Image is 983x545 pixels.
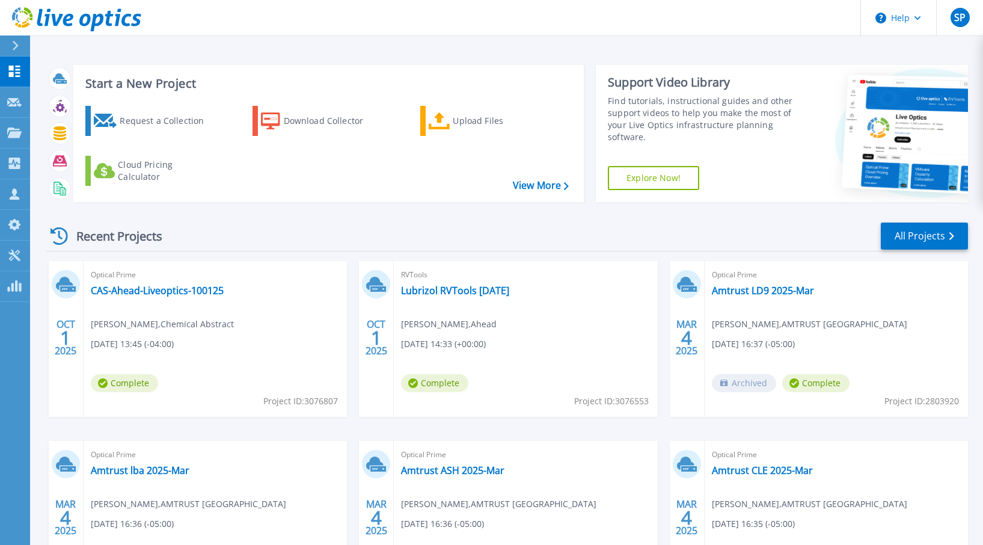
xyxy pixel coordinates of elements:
span: [PERSON_NAME] , AMTRUST [GEOGRAPHIC_DATA] [401,497,596,511]
span: Project ID: 2803920 [884,395,959,408]
span: Complete [401,374,468,392]
span: Project ID: 3076807 [263,395,338,408]
a: Lubrizol RVTools [DATE] [401,285,509,297]
a: All Projects [881,223,968,250]
span: SP [954,13,966,22]
span: Optical Prime [712,448,961,461]
div: Download Collector [284,109,380,133]
a: Amtrust LD9 2025-Mar [712,285,814,297]
div: Recent Projects [46,221,179,251]
div: MAR 2025 [675,316,698,360]
a: Cloud Pricing Calculator [85,156,219,186]
span: 1 [60,333,71,343]
div: MAR 2025 [675,496,698,540]
span: RVTools [401,268,650,282]
span: [PERSON_NAME] , AMTRUST [GEOGRAPHIC_DATA] [712,497,907,511]
div: Request a Collection [120,109,216,133]
span: 4 [60,513,71,523]
h3: Start a New Project [85,77,568,90]
span: [DATE] 16:36 (-05:00) [91,517,174,531]
span: 4 [681,513,692,523]
a: Explore Now! [608,166,699,190]
a: View More [513,180,569,191]
span: Optical Prime [401,448,650,461]
div: MAR 2025 [54,496,77,540]
span: Complete [782,374,850,392]
div: OCT 2025 [365,316,388,360]
a: Request a Collection [85,106,219,136]
span: Optical Prime [91,268,340,282]
span: 4 [371,513,382,523]
div: Support Video Library [608,75,795,90]
span: [DATE] 16:37 (-05:00) [712,337,795,351]
span: [DATE] 16:36 (-05:00) [401,517,484,531]
span: 1 [371,333,382,343]
span: [DATE] 14:33 (+00:00) [401,337,486,351]
a: Upload Files [420,106,554,136]
span: Project ID: 3076553 [574,395,649,408]
span: Archived [712,374,776,392]
span: Complete [91,374,158,392]
span: [DATE] 13:45 (-04:00) [91,337,174,351]
span: Optical Prime [712,268,961,282]
div: OCT 2025 [54,316,77,360]
div: Cloud Pricing Calculator [118,159,214,183]
a: Amtrust lba 2025-Mar [91,464,189,476]
a: Amtrust ASH 2025-Mar [401,464,504,476]
a: Download Collector [253,106,387,136]
span: [PERSON_NAME] , AMTRUST [GEOGRAPHIC_DATA] [712,318,907,331]
span: [PERSON_NAME] , Chemical Abstract [91,318,234,331]
div: Find tutorials, instructional guides and other support videos to help you make the most of your L... [608,95,795,143]
a: CAS-Ahead-Liveoptics-100125 [91,285,224,297]
span: Optical Prime [91,448,340,461]
span: [PERSON_NAME] , Ahead [401,318,497,331]
div: MAR 2025 [365,496,388,540]
a: Amtrust CLE 2025-Mar [712,464,813,476]
span: 4 [681,333,692,343]
div: Upload Files [453,109,549,133]
span: [PERSON_NAME] , AMTRUST [GEOGRAPHIC_DATA] [91,497,286,511]
span: [DATE] 16:35 (-05:00) [712,517,795,531]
